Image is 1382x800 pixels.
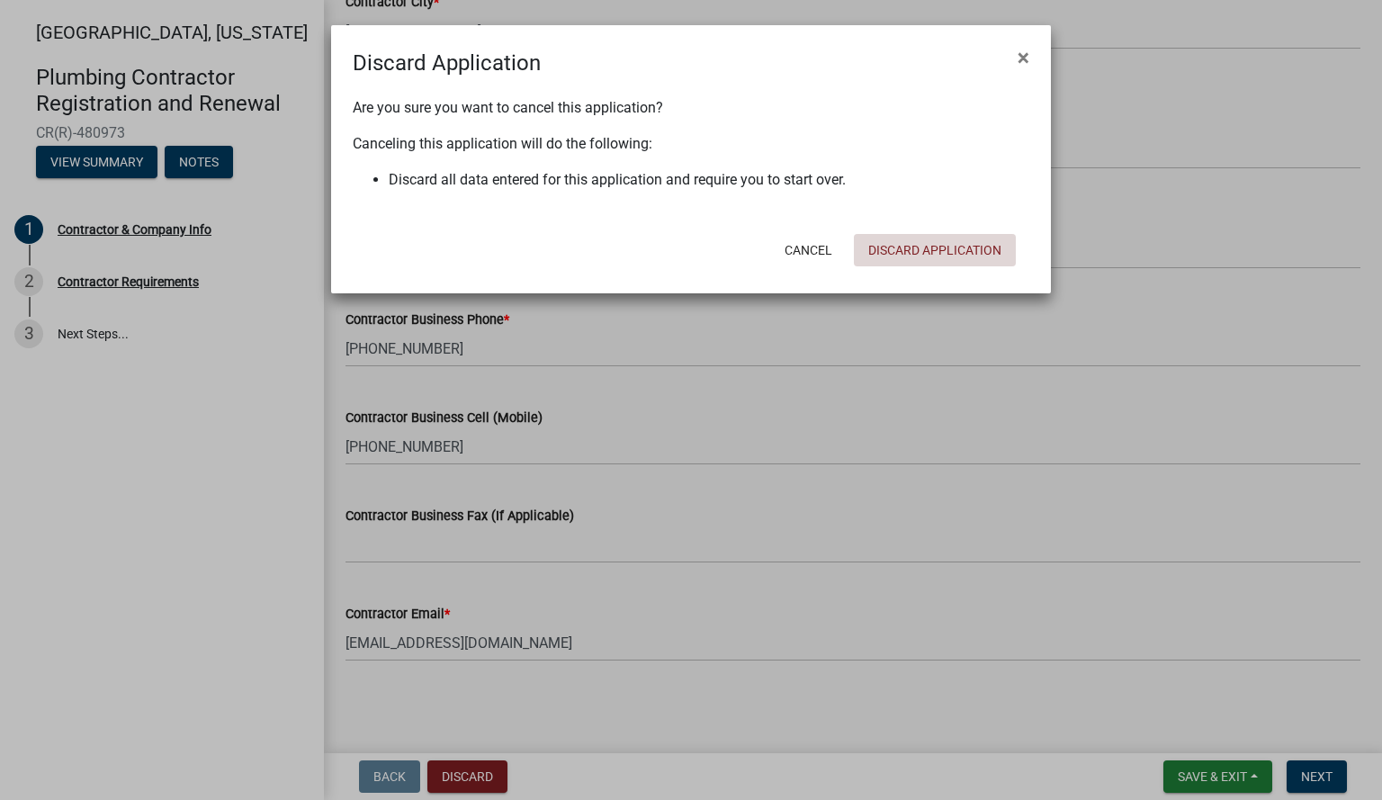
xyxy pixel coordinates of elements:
[389,169,1029,191] li: Discard all data entered for this application and require you to start over.
[353,47,541,79] h4: Discard Application
[353,97,1029,119] p: Are you sure you want to cancel this application?
[854,234,1016,266] button: Discard Application
[770,234,847,266] button: Cancel
[1003,32,1044,83] button: Close
[353,133,1029,155] p: Canceling this application will do the following:
[1018,45,1029,70] span: ×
